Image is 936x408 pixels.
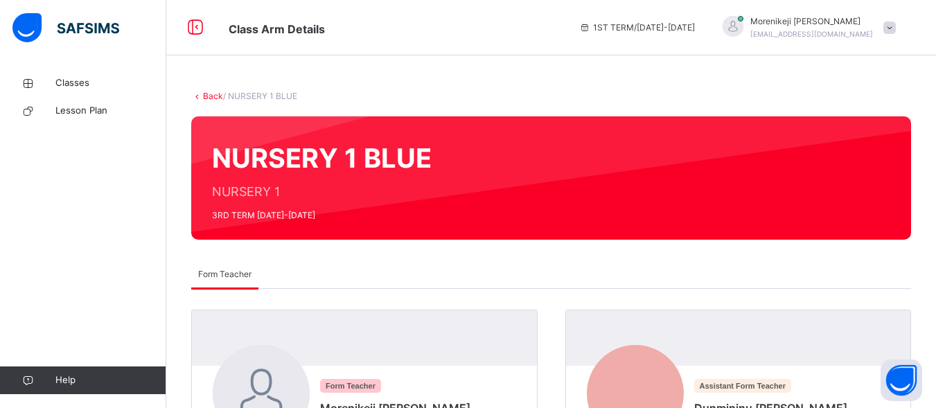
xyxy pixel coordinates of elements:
[579,21,695,34] span: session/term information
[320,379,381,393] span: Form Teacher
[55,373,166,387] span: Help
[694,379,792,393] span: Assistant Form Teacher
[55,104,166,118] span: Lesson Plan
[750,15,873,28] span: Morenikeji [PERSON_NAME]
[55,76,166,90] span: Classes
[229,22,325,36] span: Class Arm Details
[203,91,223,101] a: Back
[212,209,432,222] span: 3RD TERM [DATE]-[DATE]
[198,268,251,281] span: Form Teacher
[709,15,903,40] div: MorenikejiAnietie-Joseph
[223,91,297,101] span: / NURSERY 1 BLUE
[881,360,922,401] button: Open asap
[750,30,873,38] span: [EMAIL_ADDRESS][DOMAIN_NAME]
[12,13,119,42] img: safsims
